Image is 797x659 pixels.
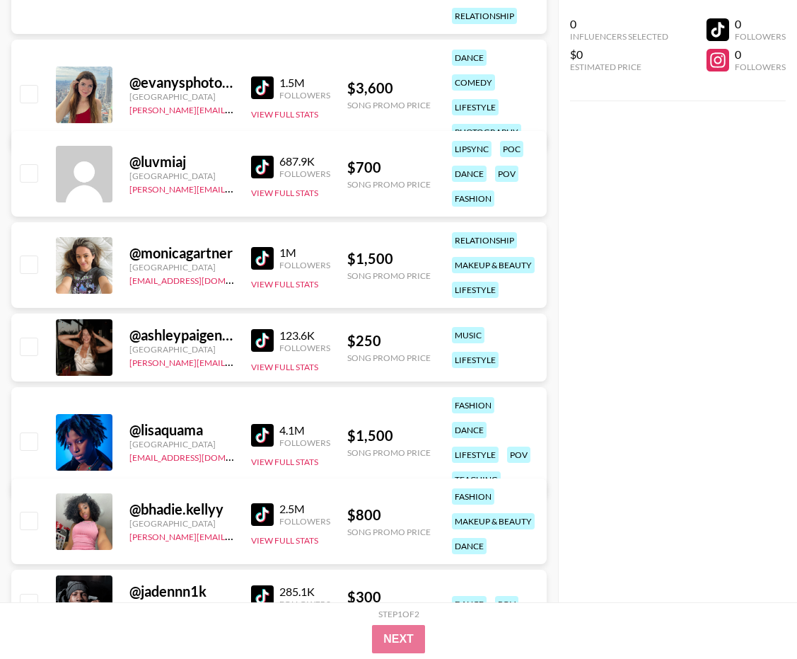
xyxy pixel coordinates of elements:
button: View Full Stats [251,188,318,198]
img: TikTok [251,585,274,608]
a: [EMAIL_ADDRESS][DOMAIN_NAME] [129,273,272,286]
button: View Full Stats [251,362,318,372]
div: pov [495,166,518,182]
div: Step 1 of 2 [378,609,419,619]
div: $ 700 [347,159,431,176]
img: TikTok [251,156,274,178]
div: lipsync [452,141,491,157]
div: $ 250 [347,332,431,350]
a: [PERSON_NAME][EMAIL_ADDRESS][DOMAIN_NAME] [129,102,339,115]
div: $ 300 [347,588,431,606]
div: 0 [735,47,786,62]
div: [GEOGRAPHIC_DATA] [129,439,234,449]
div: dance [452,538,487,554]
div: @ jadennn1k [129,583,234,600]
div: 1.5M [279,76,330,90]
div: dance [452,596,487,612]
div: pov [507,447,530,463]
div: lifestyle [452,282,499,298]
div: @ monicagartner [129,244,234,262]
div: Song Promo Price [347,527,431,537]
div: @ evanysphotography [129,74,234,91]
div: 0 [735,17,786,31]
a: [PERSON_NAME][EMAIL_ADDRESS][DOMAIN_NAME] [129,529,339,542]
button: View Full Stats [251,279,318,290]
div: pov [495,596,518,612]
div: $0 [570,47,668,62]
div: Estimated Price [570,62,668,72]
button: Next [372,625,425,653]
div: [GEOGRAPHIC_DATA] [129,91,234,102]
div: Song Promo Price [347,353,431,363]
div: Song Promo Price [347,100,431,110]
div: Followers [279,90,330,101]
div: photography [452,124,521,140]
div: music [452,327,484,343]
div: Followers [735,62,786,72]
div: Followers [735,31,786,42]
div: dance [452,166,487,182]
a: [PERSON_NAME][EMAIL_ADDRESS][DOMAIN_NAME] [129,355,339,368]
div: lifestyle [452,447,499,463]
button: View Full Stats [251,535,318,546]
div: [GEOGRAPHIC_DATA] [129,171,234,181]
a: [EMAIL_ADDRESS][DOMAIN_NAME] [129,449,272,463]
div: $ 1,500 [347,250,431,268]
img: TikTok [251,424,274,447]
div: @ bhadie.kellyy [129,500,234,518]
img: TikTok [251,503,274,526]
div: comedy [452,74,495,91]
img: TikTok [251,76,274,99]
div: fashion [452,190,494,207]
div: fashion [452,397,494,413]
div: Followers [279,260,330,270]
div: 285.1K [279,585,330,599]
div: 687.9K [279,154,330,168]
div: 0 [570,17,668,31]
div: $ 800 [347,506,431,524]
div: fashion [452,488,494,505]
div: 123.6K [279,328,330,343]
button: View Full Stats [251,457,318,467]
div: $ 3,600 [347,79,431,97]
div: poc [500,141,523,157]
div: Song Promo Price [347,447,431,458]
div: 2.5M [279,502,330,516]
div: [GEOGRAPHIC_DATA] [129,518,234,529]
div: @ lisaquama [129,421,234,439]
div: Song Promo Price [347,270,431,281]
div: Followers [279,168,330,179]
div: @ ashleypaigenicholson [129,326,234,344]
div: 4.1M [279,423,330,437]
div: [GEOGRAPHIC_DATA] [129,344,234,355]
a: [PERSON_NAME][EMAIL_ADDRESS][DOMAIN_NAME] [129,181,339,195]
div: makeup & beauty [452,513,535,529]
img: TikTok [251,329,274,352]
div: lifestyle [452,352,499,368]
div: relationship [452,232,517,248]
div: [GEOGRAPHIC_DATA] [129,600,234,611]
div: Followers [279,599,330,609]
div: @ luvmiaj [129,153,234,171]
div: $ 1,500 [347,427,431,445]
div: lifestyle [452,99,499,115]
div: dance [452,50,487,66]
div: dance [452,422,487,438]
img: TikTok [251,247,274,270]
div: Song Promo Price [347,179,431,190]
div: teaching [452,471,501,488]
div: makeup & beauty [452,257,535,273]
div: 1M [279,246,330,260]
div: Followers [279,516,330,527]
div: Influencers Selected [570,31,668,42]
div: Followers [279,437,330,448]
div: Followers [279,343,330,353]
button: View Full Stats [251,109,318,120]
div: relationship [452,8,517,24]
div: [GEOGRAPHIC_DATA] [129,262,234,273]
